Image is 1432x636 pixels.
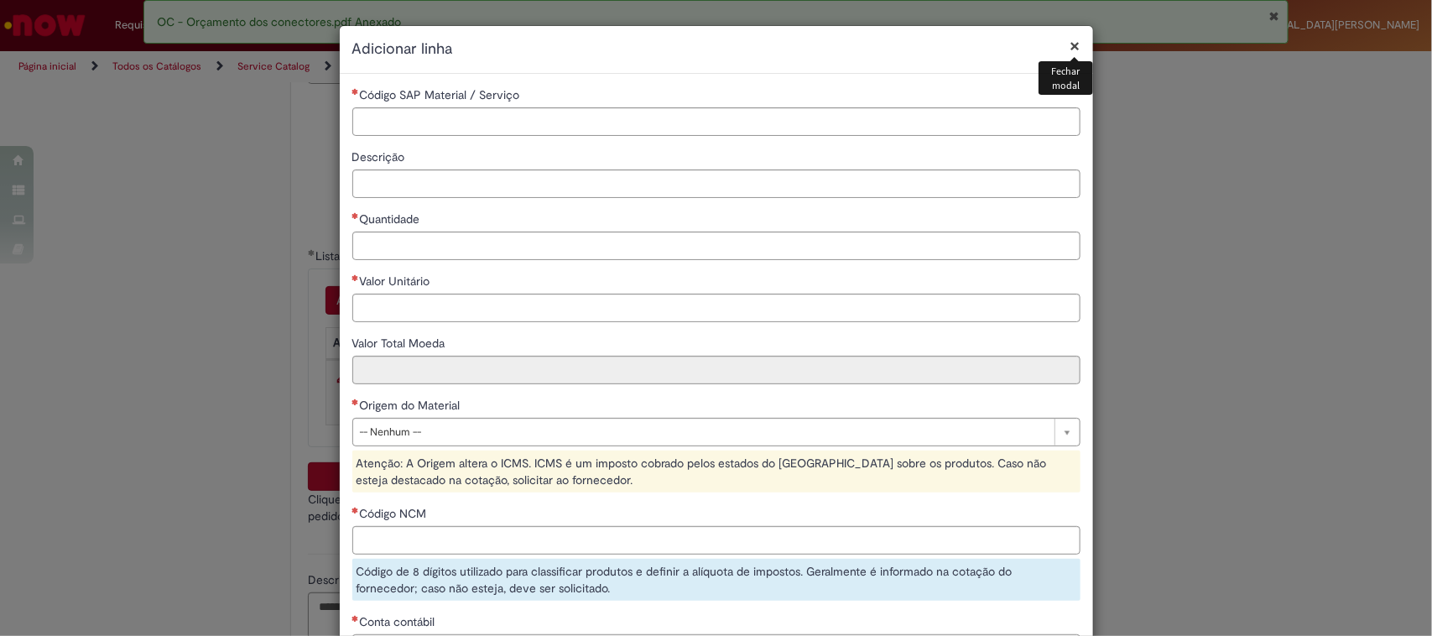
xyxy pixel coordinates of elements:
span: Quantidade [360,211,424,227]
span: -- Nenhum -- [360,419,1046,446]
span: Somente leitura - Valor Total Moeda [352,336,449,351]
span: Descrição [352,149,409,164]
span: Código SAP Material / Serviço [360,87,523,102]
span: Necessários [352,274,360,281]
span: Código NCM [360,506,430,521]
input: Quantidade [352,232,1081,260]
button: Fechar modal [1070,37,1081,55]
span: Valor Unitário [360,274,434,289]
div: Código de 8 dígitos utilizado para classificar produtos e definir a alíquota de impostos. Geralme... [352,559,1081,601]
span: Necessários [352,507,360,513]
span: Necessários [352,399,360,405]
input: Código NCM [352,526,1081,555]
span: Necessários [352,88,360,95]
div: Fechar modal [1039,61,1092,95]
input: Descrição [352,169,1081,198]
input: Código SAP Material / Serviço [352,107,1081,136]
span: Origem do Material [360,398,464,413]
span: Necessários [352,615,360,622]
span: Necessários [352,212,360,219]
h2: Adicionar linha [352,39,1081,60]
span: Conta contábil [360,614,439,629]
div: Atenção: A Origem altera o ICMS. ICMS é um imposto cobrado pelos estados do [GEOGRAPHIC_DATA] sob... [352,451,1081,493]
input: Valor Total Moeda [352,356,1081,384]
input: Valor Unitário [352,294,1081,322]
